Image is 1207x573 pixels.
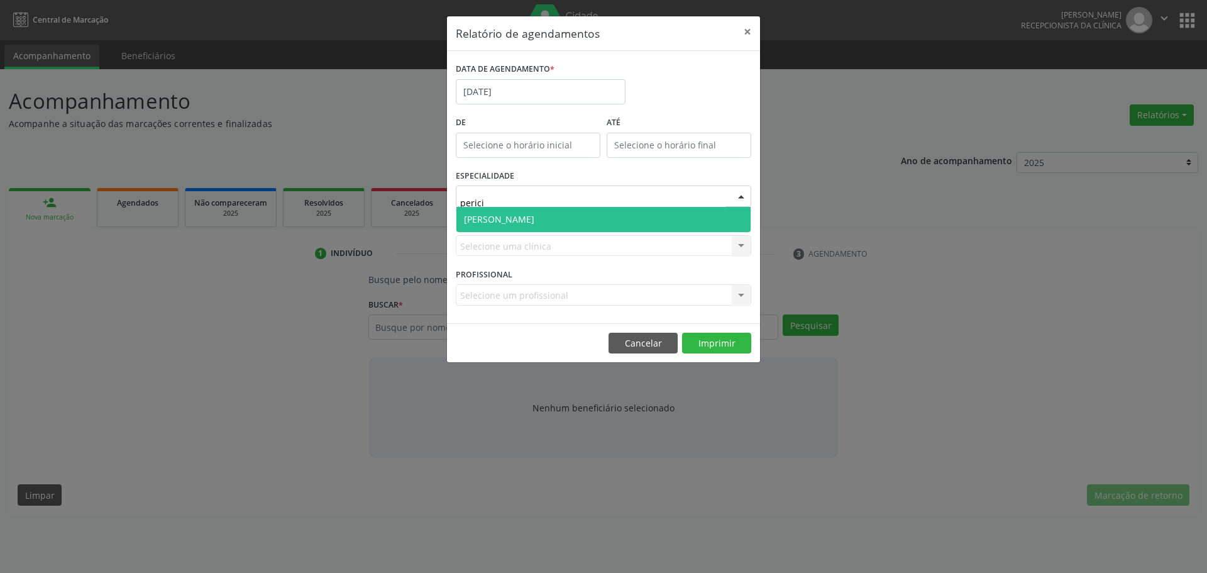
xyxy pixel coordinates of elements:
button: Close [735,16,760,47]
input: Seleciona uma especialidade [460,190,725,215]
button: Imprimir [682,333,751,354]
button: Cancelar [609,333,678,354]
label: PROFISSIONAL [456,265,512,284]
label: DATA DE AGENDAMENTO [456,60,554,79]
span: [PERSON_NAME] [464,213,534,225]
input: Selecione uma data ou intervalo [456,79,626,104]
label: ESPECIALIDADE [456,167,514,186]
label: De [456,113,600,133]
label: ATÉ [607,113,751,133]
input: Selecione o horário inicial [456,133,600,158]
h5: Relatório de agendamentos [456,25,600,42]
input: Selecione o horário final [607,133,751,158]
